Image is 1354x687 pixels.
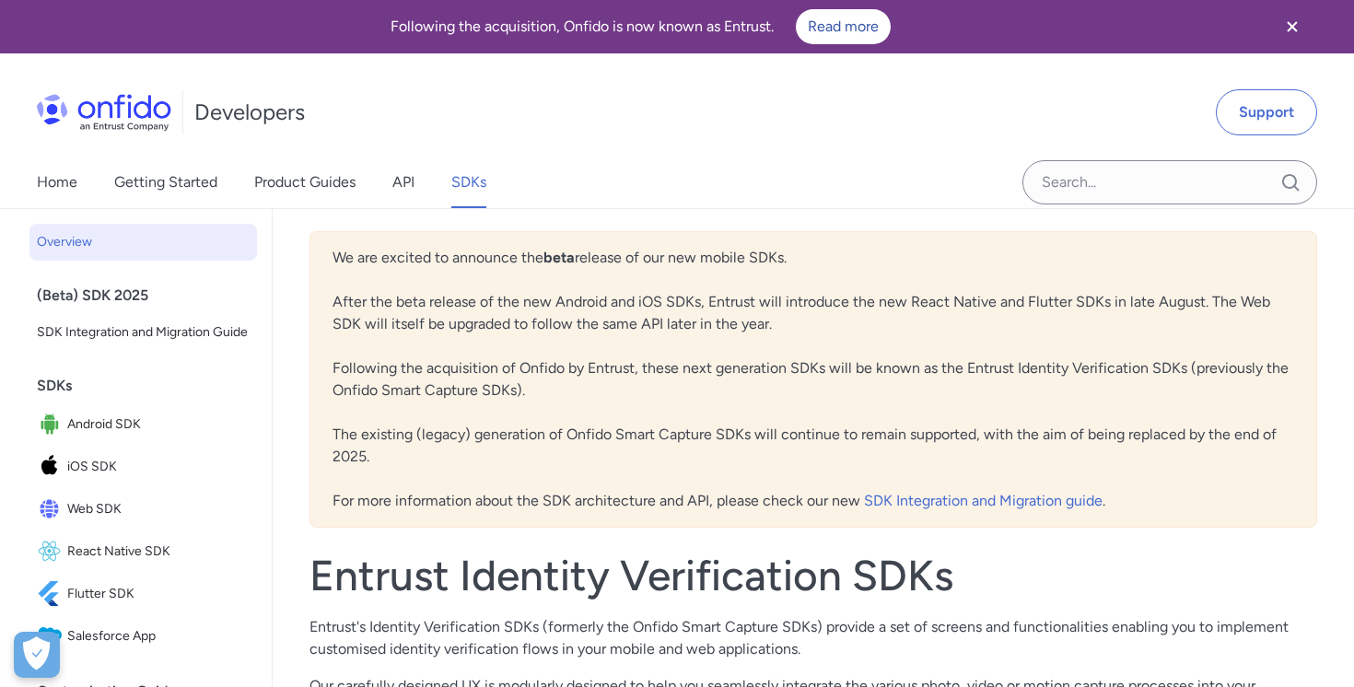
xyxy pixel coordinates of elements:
[29,531,257,572] a: IconReact Native SDKReact Native SDK
[114,157,217,208] a: Getting Started
[543,249,575,266] b: beta
[67,412,250,437] span: Android SDK
[864,492,1103,509] a: SDK Integration and Migration guide
[309,231,1317,528] div: We are excited to announce the release of our new mobile SDKs. After the beta release of the new ...
[1258,4,1326,50] button: Close banner
[37,454,67,480] img: IconiOS SDK
[29,447,257,487] a: IconiOS SDKiOS SDK
[1281,16,1303,38] svg: Close banner
[392,157,414,208] a: API
[67,454,250,480] span: iOS SDK
[1022,160,1317,204] input: Onfido search input field
[67,539,250,565] span: React Native SDK
[37,231,250,253] span: Overview
[309,616,1317,660] p: Entrust's Identity Verification SDKs (formerly the Onfido Smart Capture SDKs) provide a set of sc...
[451,157,486,208] a: SDKs
[796,9,891,44] a: Read more
[29,574,257,614] a: IconFlutter SDKFlutter SDK
[67,623,250,649] span: Salesforce App
[254,157,356,208] a: Product Guides
[37,367,264,404] div: SDKs
[37,94,171,131] img: Onfido Logo
[37,277,264,314] div: (Beta) SDK 2025
[37,496,67,522] img: IconWeb SDK
[14,632,60,678] button: Open Preferences
[37,412,67,437] img: IconAndroid SDK
[194,98,305,127] h1: Developers
[37,157,77,208] a: Home
[29,314,257,351] a: SDK Integration and Migration Guide
[37,321,250,343] span: SDK Integration and Migration Guide
[22,9,1258,44] div: Following the acquisition, Onfido is now known as Entrust.
[29,224,257,261] a: Overview
[29,616,257,657] a: IconSalesforce AppSalesforce App
[37,623,67,649] img: IconSalesforce App
[67,496,250,522] span: Web SDK
[37,539,67,565] img: IconReact Native SDK
[37,581,67,607] img: IconFlutter SDK
[67,581,250,607] span: Flutter SDK
[14,632,60,678] div: Cookie Preferences
[1216,89,1317,135] a: Support
[309,550,1317,601] h1: Entrust Identity Verification SDKs
[29,489,257,530] a: IconWeb SDKWeb SDK
[29,404,257,445] a: IconAndroid SDKAndroid SDK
